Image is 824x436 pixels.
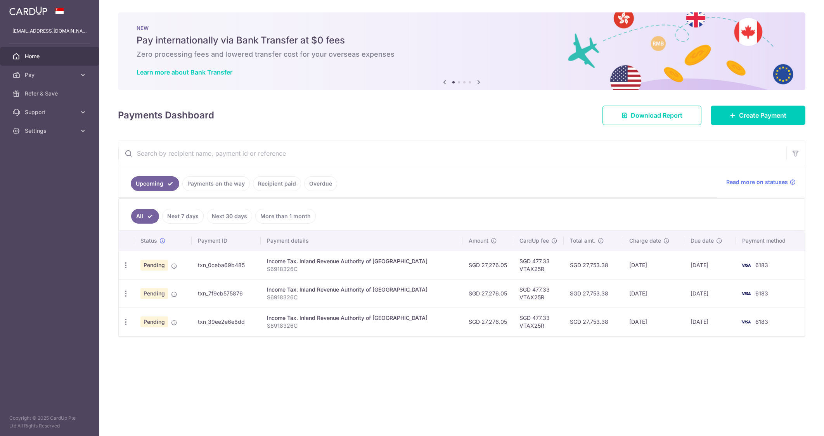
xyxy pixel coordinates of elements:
span: Charge date [629,237,661,245]
td: SGD 27,276.05 [462,251,513,279]
td: [DATE] [684,279,736,307]
p: [EMAIL_ADDRESS][DOMAIN_NAME] [12,27,87,35]
td: SGD 27,753.38 [564,279,623,307]
span: Status [140,237,157,245]
a: Download Report [602,106,701,125]
h4: Payments Dashboard [118,108,214,122]
a: Upcoming [131,176,179,191]
span: 6183 [755,262,768,268]
a: Recipient paid [253,176,301,191]
div: Income Tax. Inland Revenue Authority of [GEOGRAPHIC_DATA] [267,286,456,294]
p: S6918326C [267,322,456,330]
a: Create Payment [711,106,805,125]
td: txn_39ee2e6e8dd [192,307,261,336]
td: [DATE] [684,251,736,279]
img: CardUp [9,6,47,16]
img: Bank Card [738,289,754,298]
td: txn_0ceba69b485 [192,251,261,279]
a: Read more on statuses [726,178,796,186]
td: SGD 27,276.05 [462,307,513,336]
td: SGD 27,276.05 [462,279,513,307]
a: More than 1 month [255,209,316,224]
div: Income Tax. Inland Revenue Authority of [GEOGRAPHIC_DATA] [267,314,456,322]
span: 6183 [755,290,768,297]
img: Bank Card [738,317,754,327]
td: SGD 27,753.38 [564,251,623,279]
input: Search by recipient name, payment id or reference [118,141,786,166]
span: Pending [140,288,168,299]
h6: Zero processing fees and lowered transfer cost for your overseas expenses [137,50,787,59]
td: SGD 477.33 VTAX25R [513,251,564,279]
td: SGD 27,753.38 [564,307,623,336]
td: [DATE] [623,279,684,307]
a: Next 30 days [207,209,252,224]
td: SGD 477.33 VTAX25R [513,307,564,336]
td: [DATE] [623,251,684,279]
span: Pending [140,316,168,327]
span: 6183 [755,318,768,325]
td: SGD 477.33 VTAX25R [513,279,564,307]
span: Amount [469,237,488,245]
span: Create Payment [739,111,786,120]
div: Income Tax. Inland Revenue Authority of [GEOGRAPHIC_DATA] [267,257,456,265]
span: Total amt. [570,237,595,245]
span: Download Report [631,111,682,120]
td: [DATE] [684,307,736,336]
th: Payment details [261,231,462,251]
h5: Pay internationally via Bank Transfer at $0 fees [137,34,787,47]
a: Payments on the way [182,176,250,191]
img: Bank transfer banner [118,12,805,90]
span: Settings [25,127,76,135]
span: Pending [140,260,168,271]
span: CardUp fee [519,237,549,245]
span: Home [25,52,76,60]
a: Overdue [304,176,337,191]
td: [DATE] [623,307,684,336]
td: txn_7f9cb575876 [192,279,261,307]
span: Read more on statuses [726,178,788,186]
a: Learn more about Bank Transfer [137,68,232,76]
img: Bank Card [738,261,754,270]
span: Support [25,108,76,116]
p: S6918326C [267,265,456,273]
a: All [131,209,159,224]
p: NEW [137,25,787,31]
span: Refer & Save [25,90,76,97]
th: Payment ID [192,231,261,251]
a: Next 7 days [162,209,204,224]
span: Pay [25,71,76,79]
p: S6918326C [267,294,456,301]
th: Payment method [736,231,805,251]
span: Due date [691,237,714,245]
